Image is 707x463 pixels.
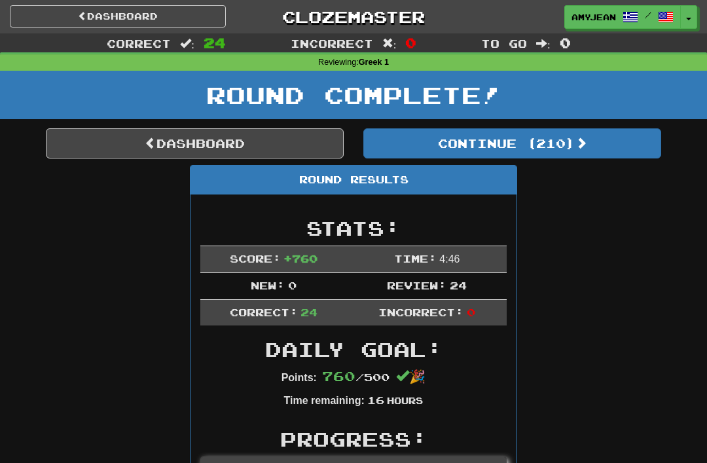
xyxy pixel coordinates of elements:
span: + 760 [283,252,317,265]
span: 760 [322,368,355,384]
span: 🎉 [396,369,426,384]
span: 0 [288,279,297,291]
span: AmyJean [571,11,616,23]
span: 0 [467,306,475,318]
span: 24 [450,279,467,291]
span: Correct: [230,306,298,318]
span: 16 [367,394,384,406]
span: : [180,38,194,49]
a: Clozemaster [245,5,462,28]
strong: Time remaining: [284,395,365,406]
a: AmyJean / [564,5,681,29]
span: : [382,38,397,49]
a: Dashboard [46,128,344,158]
span: Incorrect: [378,306,463,318]
span: : [536,38,551,49]
span: 24 [204,35,226,50]
span: Time: [394,252,437,265]
h2: Daily Goal: [200,339,507,360]
span: To go [481,37,527,50]
span: / [645,10,651,20]
span: Score: [230,252,281,265]
span: Review: [387,279,446,291]
span: Incorrect [291,37,373,50]
span: / 500 [322,371,390,383]
h2: Progress: [200,428,507,450]
span: 24 [300,306,317,318]
h2: Stats: [200,217,507,239]
button: Continue (210) [363,128,661,158]
small: Hours [387,395,423,406]
span: 0 [405,35,416,50]
strong: Greek 1 [359,58,389,67]
strong: Points: [281,372,317,383]
span: New: [251,279,285,291]
div: Round Results [190,166,517,194]
span: 4 : 46 [439,253,460,265]
span: 0 [560,35,571,50]
a: Dashboard [10,5,226,28]
span: Correct [107,37,171,50]
h1: Round Complete! [5,82,702,108]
